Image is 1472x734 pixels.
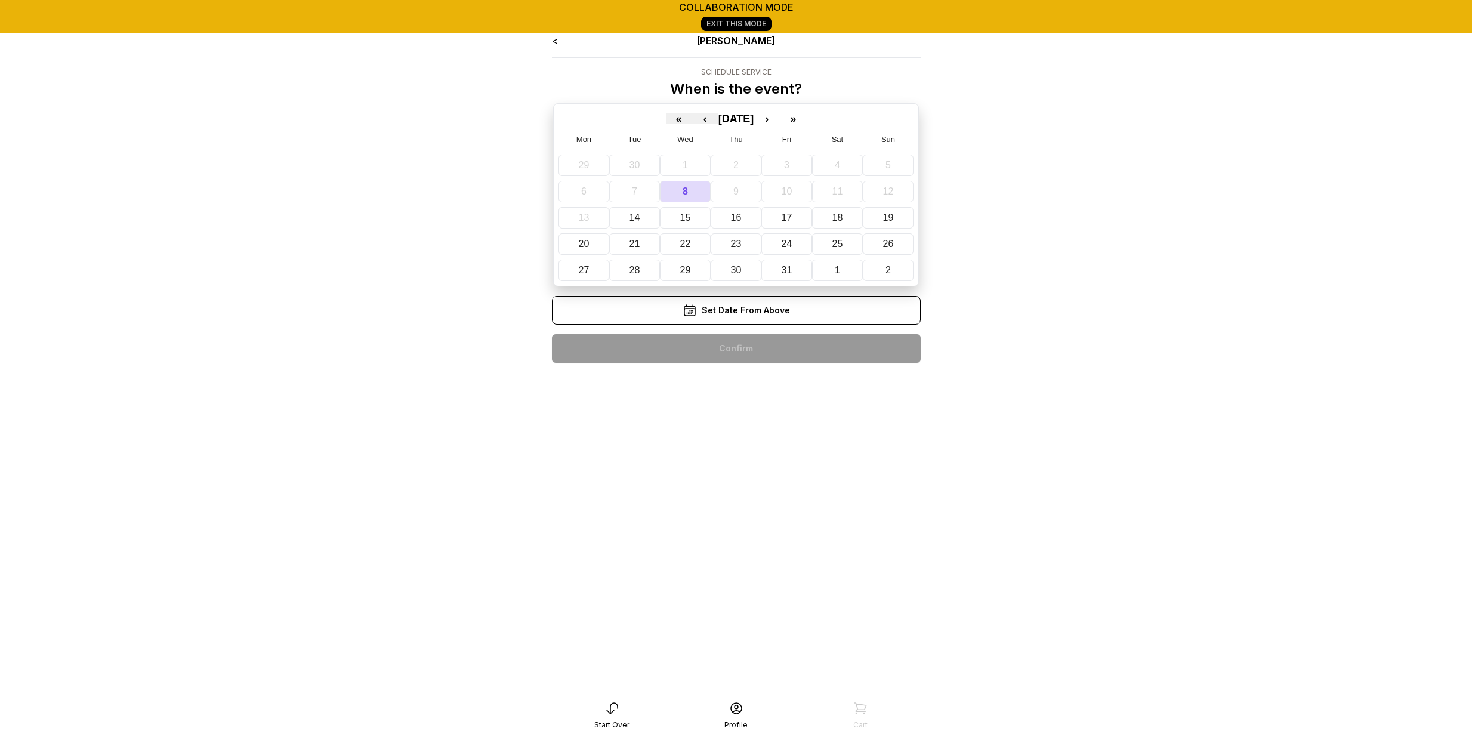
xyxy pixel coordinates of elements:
button: October 28, 2025 [609,260,660,281]
abbr: Thursday [729,135,742,144]
button: October 5, 2025 [863,155,914,176]
button: October 6, 2025 [558,181,609,202]
button: September 30, 2025 [609,155,660,176]
abbr: October 16, 2025 [731,212,742,223]
abbr: October 7, 2025 [632,186,637,196]
button: October 12, 2025 [863,181,914,202]
span: [DATE] [718,113,754,125]
abbr: October 2, 2025 [733,160,739,170]
button: October 18, 2025 [812,207,863,229]
abbr: October 20, 2025 [579,239,590,249]
abbr: Wednesday [677,135,693,144]
abbr: October 8, 2025 [683,186,688,196]
abbr: October 14, 2025 [629,212,640,223]
abbr: October 23, 2025 [731,239,742,249]
button: October 16, 2025 [711,207,761,229]
abbr: November 1, 2025 [835,265,840,275]
abbr: October 31, 2025 [782,265,792,275]
abbr: October 13, 2025 [579,212,590,223]
a: < [552,35,558,47]
div: Profile [724,720,748,730]
abbr: October 24, 2025 [782,239,792,249]
abbr: October 11, 2025 [832,186,843,196]
button: October 17, 2025 [761,207,812,229]
abbr: October 18, 2025 [832,212,843,223]
div: [PERSON_NAME] [625,33,847,48]
abbr: October 26, 2025 [883,239,894,249]
button: October 3, 2025 [761,155,812,176]
abbr: October 19, 2025 [883,212,894,223]
abbr: October 21, 2025 [629,239,640,249]
abbr: October 17, 2025 [782,212,792,223]
button: October 29, 2025 [660,260,711,281]
button: October 24, 2025 [761,233,812,255]
button: October 13, 2025 [558,207,609,229]
div: Cart [853,720,868,730]
abbr: Saturday [832,135,844,144]
abbr: October 4, 2025 [835,160,840,170]
abbr: October 29, 2025 [680,265,691,275]
button: October 8, 2025 [660,181,711,202]
abbr: October 10, 2025 [782,186,792,196]
button: October 11, 2025 [812,181,863,202]
button: October 4, 2025 [812,155,863,176]
abbr: October 5, 2025 [885,160,891,170]
button: October 2, 2025 [711,155,761,176]
p: When is the event? [670,79,802,98]
abbr: October 15, 2025 [680,212,691,223]
abbr: October 27, 2025 [579,265,590,275]
div: Schedule Service [670,67,802,77]
button: October 10, 2025 [761,181,812,202]
button: October 30, 2025 [711,260,761,281]
abbr: September 30, 2025 [629,160,640,170]
button: « [666,113,692,124]
button: October 25, 2025 [812,233,863,255]
button: [DATE] [718,113,754,124]
button: November 1, 2025 [812,260,863,281]
abbr: Sunday [881,135,895,144]
button: September 29, 2025 [558,155,609,176]
button: October 9, 2025 [711,181,761,202]
abbr: October 6, 2025 [581,186,587,196]
abbr: Tuesday [628,135,641,144]
abbr: October 25, 2025 [832,239,843,249]
button: › [754,113,780,124]
div: Set Date From Above [552,296,921,325]
button: ‹ [692,113,718,124]
abbr: October 22, 2025 [680,239,691,249]
abbr: September 29, 2025 [579,160,590,170]
button: October 23, 2025 [711,233,761,255]
a: Exit This Mode [701,17,772,31]
button: October 27, 2025 [558,260,609,281]
abbr: October 12, 2025 [883,186,894,196]
abbr: Friday [782,135,791,144]
button: October 7, 2025 [609,181,660,202]
abbr: October 9, 2025 [733,186,739,196]
button: October 15, 2025 [660,207,711,229]
abbr: November 2, 2025 [885,265,891,275]
abbr: Monday [576,135,591,144]
button: October 14, 2025 [609,207,660,229]
button: October 19, 2025 [863,207,914,229]
abbr: October 28, 2025 [629,265,640,275]
abbr: October 1, 2025 [683,160,688,170]
div: Start Over [594,720,629,730]
button: October 26, 2025 [863,233,914,255]
abbr: October 30, 2025 [731,265,742,275]
button: October 31, 2025 [761,260,812,281]
button: » [780,113,806,124]
button: October 20, 2025 [558,233,609,255]
button: October 1, 2025 [660,155,711,176]
button: November 2, 2025 [863,260,914,281]
button: October 22, 2025 [660,233,711,255]
button: October 21, 2025 [609,233,660,255]
abbr: October 3, 2025 [784,160,789,170]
